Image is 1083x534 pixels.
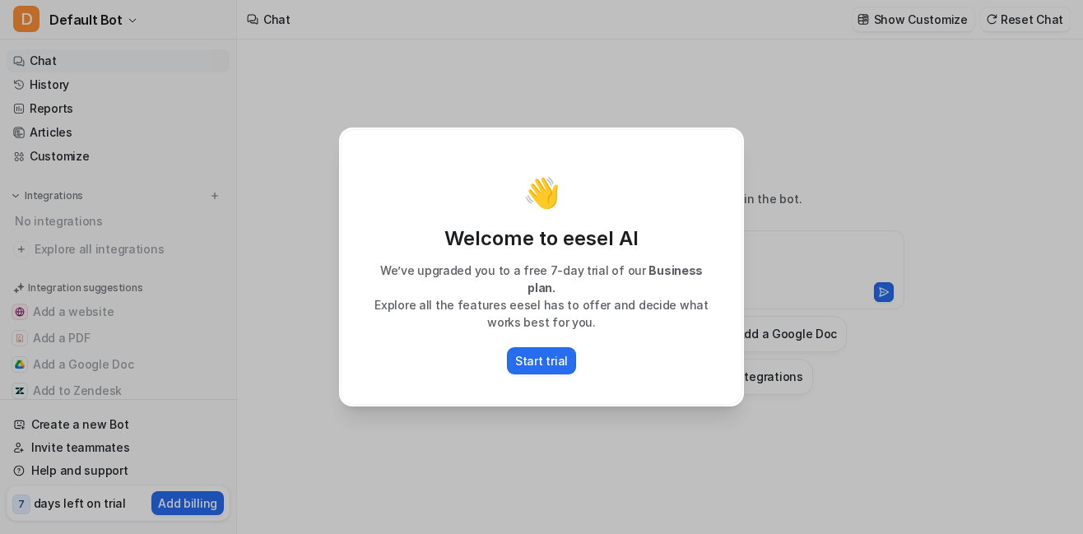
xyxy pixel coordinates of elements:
[515,352,568,369] p: Start trial
[523,176,560,209] p: 👋
[507,347,576,374] button: Start trial
[358,225,725,252] p: Welcome to eesel AI
[358,296,725,331] p: Explore all the features eesel has to offer and decide what works best for you.
[358,262,725,296] p: We’ve upgraded you to a free 7-day trial of our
